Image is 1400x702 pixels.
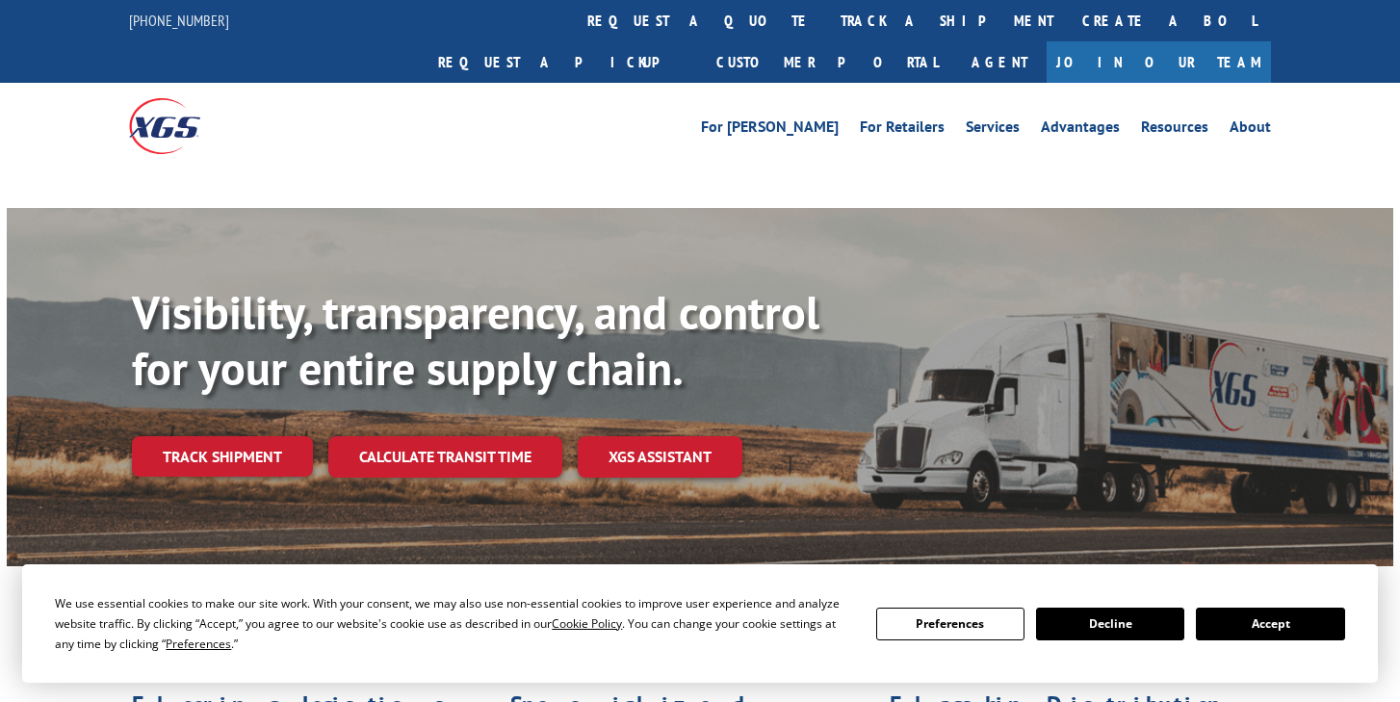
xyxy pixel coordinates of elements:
button: Accept [1196,608,1344,640]
a: Join Our Team [1047,41,1271,83]
a: For Retailers [860,119,945,141]
a: XGS ASSISTANT [578,436,742,478]
span: Preferences [166,636,231,652]
a: Calculate transit time [328,436,562,478]
a: About [1230,119,1271,141]
a: [PHONE_NUMBER] [129,11,229,30]
a: Request a pickup [424,41,702,83]
a: For [PERSON_NAME] [701,119,839,141]
a: Resources [1141,119,1208,141]
span: Cookie Policy [552,615,622,632]
b: Visibility, transparency, and control for your entire supply chain. [132,282,819,398]
button: Preferences [876,608,1024,640]
div: We use essential cookies to make our site work. With your consent, we may also use non-essential ... [55,593,852,654]
a: Services [966,119,1020,141]
a: Customer Portal [702,41,952,83]
a: Track shipment [132,436,313,477]
button: Decline [1036,608,1184,640]
div: Cookie Consent Prompt [22,564,1378,683]
a: Advantages [1041,119,1120,141]
a: Agent [952,41,1047,83]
